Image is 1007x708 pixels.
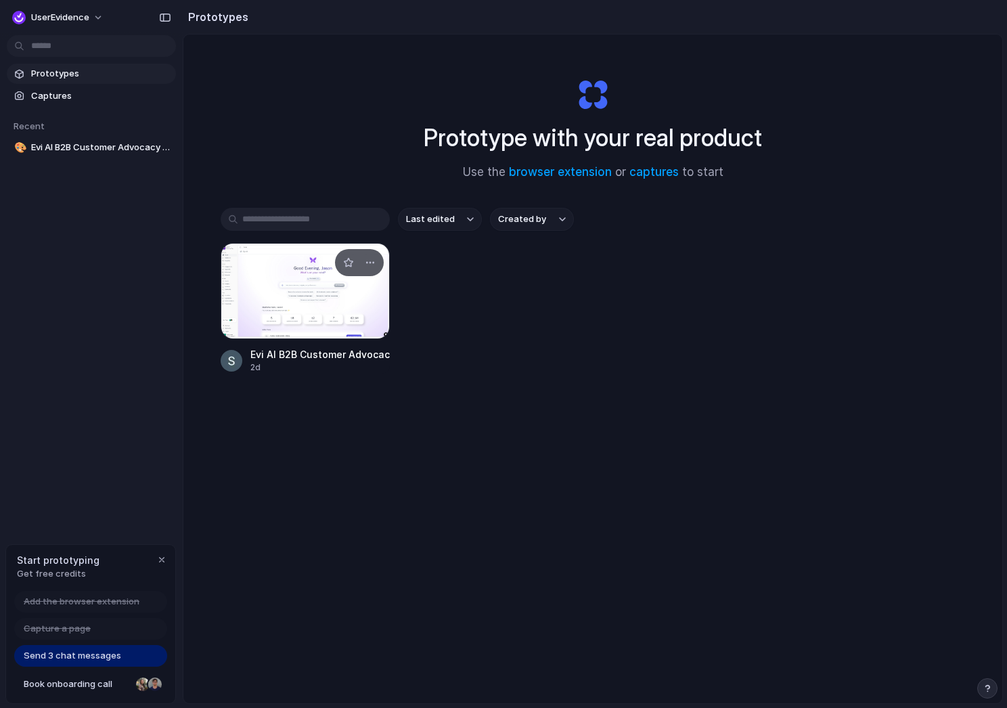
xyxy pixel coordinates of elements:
[221,243,390,374] a: Evi AI B2B Customer Advocacy DashboardEvi AI B2B Customer Advocacy Dashboard2d
[406,213,455,226] span: Last edited
[7,137,176,158] a: 🎨Evi AI B2B Customer Advocacy Dashboard
[509,165,612,179] a: browser extension
[14,673,167,695] a: Book onboarding call
[31,67,171,81] span: Prototypes
[250,347,390,361] div: Evi AI B2B Customer Advocacy Dashboard
[424,120,762,156] h1: Prototype with your real product
[24,649,121,663] span: Send 3 chat messages
[31,141,171,154] span: Evi AI B2B Customer Advocacy Dashboard
[629,165,679,179] a: captures
[490,208,574,231] button: Created by
[17,567,99,581] span: Get free credits
[498,213,546,226] span: Created by
[17,553,99,567] span: Start prototyping
[183,9,248,25] h2: Prototypes
[7,7,110,28] button: UserEvidence
[14,120,45,131] span: Recent
[12,141,26,154] button: 🎨
[463,164,723,181] span: Use the or to start
[31,11,89,24] span: UserEvidence
[250,361,390,374] div: 2d
[135,676,151,692] div: Nicole Kubica
[31,89,171,103] span: Captures
[24,622,91,636] span: Capture a page
[398,208,482,231] button: Last edited
[14,140,24,156] div: 🎨
[24,678,131,691] span: Book onboarding call
[147,676,163,692] div: Christian Iacullo
[24,595,139,609] span: Add the browser extension
[7,64,176,84] a: Prototypes
[7,86,176,106] a: Captures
